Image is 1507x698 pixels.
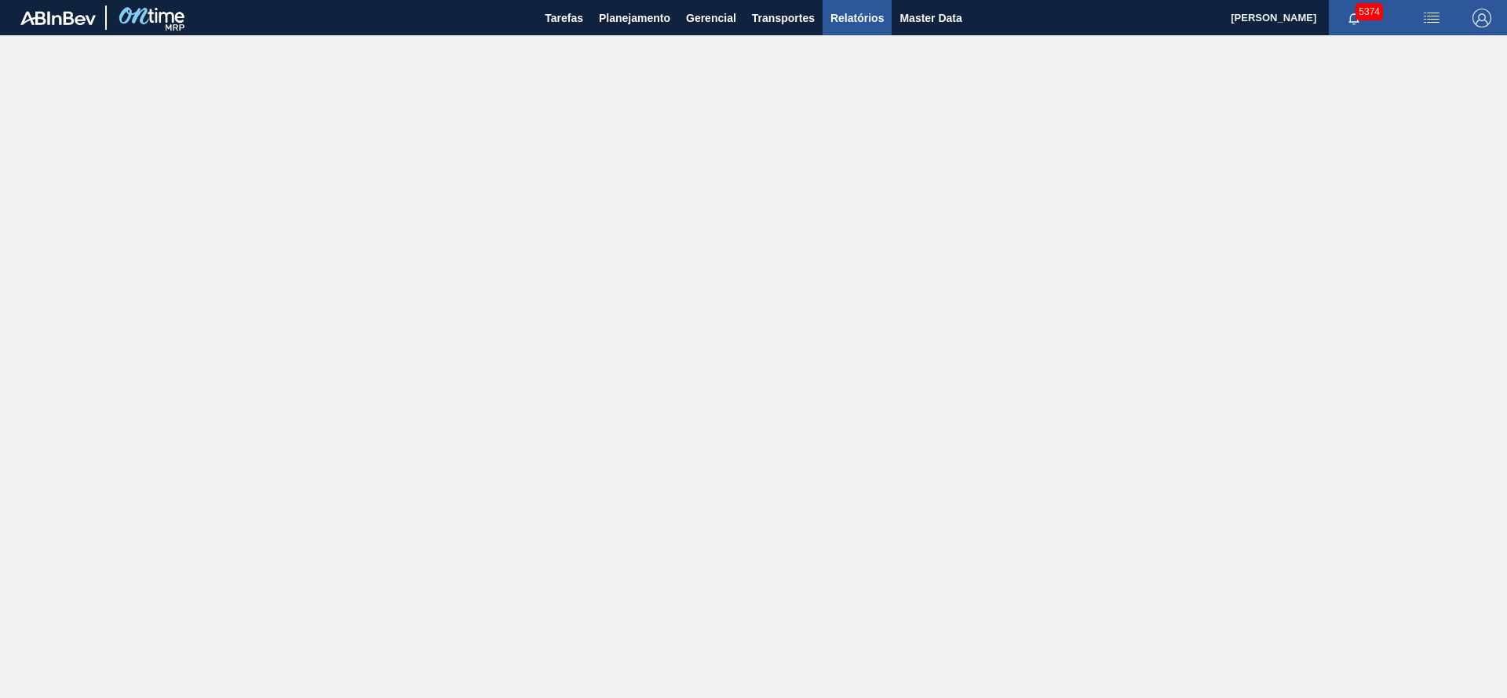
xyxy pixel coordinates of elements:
span: Gerencial [686,9,736,27]
img: TNhmsLtSVTkK8tSr43FrP2fwEKptu5GPRR3wAAAABJRU5ErkJggg== [20,11,96,25]
button: Notificações [1329,7,1379,29]
span: Master Data [899,9,961,27]
span: 5374 [1356,3,1383,20]
img: userActions [1422,9,1441,27]
span: Planejamento [599,9,670,27]
span: Transportes [752,9,815,27]
span: Tarefas [545,9,583,27]
span: Relatórios [830,9,884,27]
img: Logout [1472,9,1491,27]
